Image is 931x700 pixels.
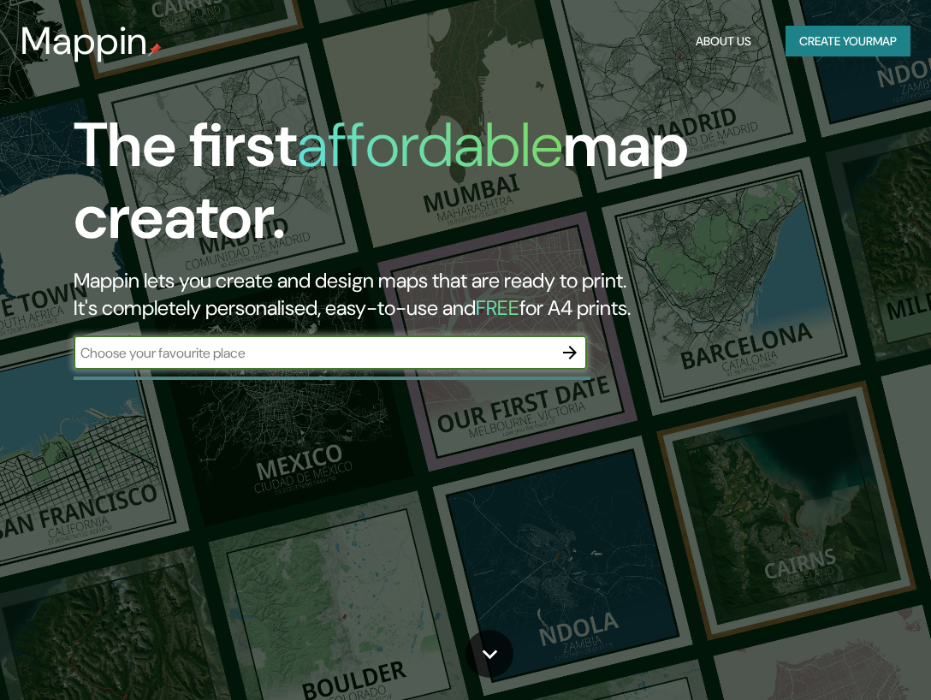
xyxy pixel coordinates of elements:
h3: Mappin [21,19,148,63]
img: mappin-pin [148,43,162,56]
h2: Mappin lets you create and design maps that are ready to print. It's completely personalised, eas... [74,267,818,322]
h5: FREE [476,294,519,321]
input: Choose your favourite place [74,343,553,363]
button: About Us [689,26,758,57]
h1: The first map creator. [74,110,818,267]
button: Create yourmap [786,26,910,57]
h1: affordable [297,105,563,185]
